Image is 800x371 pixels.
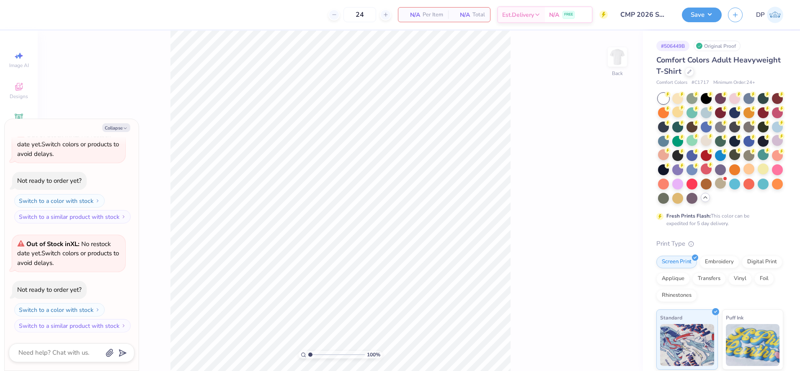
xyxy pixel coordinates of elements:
input: – – [343,7,376,22]
img: Back [609,49,626,65]
strong: Out of Stock in XL : [26,131,81,139]
span: 100 % [367,351,380,358]
img: Switch to a similar product with stock [121,323,126,328]
img: Darlene Padilla [767,7,783,23]
div: Transfers [692,272,726,285]
div: Applique [656,272,690,285]
span: Per Item [423,10,443,19]
button: Save [682,8,722,22]
div: Rhinestones [656,289,697,302]
div: Screen Print [656,256,697,268]
button: Switch to a color with stock [14,194,105,208]
img: Switch to a color with stock [95,307,100,312]
button: Switch to a similar product with stock [14,319,131,332]
span: Total [472,10,485,19]
div: Embroidery [699,256,739,268]
img: Switch to a color with stock [95,198,100,203]
span: N/A [453,10,470,19]
img: Switch to a similar product with stock [121,214,126,219]
span: DP [756,10,765,20]
span: Designs [10,93,28,100]
div: This color can be expedited for 5 day delivery. [666,212,769,227]
div: Back [612,70,623,77]
span: Puff Ink [726,313,743,322]
div: Vinyl [728,272,752,285]
span: FREE [564,12,573,18]
span: Standard [660,313,682,322]
span: Est. Delivery [502,10,534,19]
button: Switch to a similar product with stock [14,210,131,223]
button: Switch to a color with stock [14,303,105,317]
div: Original Proof [694,41,741,51]
span: Switch colors or products to avoid delays. [17,131,119,158]
img: Puff Ink [726,324,780,366]
img: Standard [660,324,714,366]
span: Comfort Colors [656,79,687,86]
span: N/A [549,10,559,19]
span: Minimum Order: 24 + [713,79,755,86]
div: Print Type [656,239,783,249]
span: Switch colors or products to avoid delays. [17,240,119,267]
div: Foil [754,272,774,285]
button: Collapse [102,123,130,132]
div: Not ready to order yet? [17,285,82,294]
div: # 506449B [656,41,689,51]
input: Untitled Design [614,6,676,23]
span: # C1717 [692,79,709,86]
div: Not ready to order yet? [17,176,82,185]
span: Image AI [9,62,29,69]
strong: Fresh Prints Flash: [666,213,711,219]
strong: Out of Stock in XL : [26,240,81,248]
a: DP [756,7,783,23]
span: Comfort Colors Adult Heavyweight T-Shirt [656,55,781,76]
span: N/A [403,10,420,19]
div: Digital Print [742,256,782,268]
